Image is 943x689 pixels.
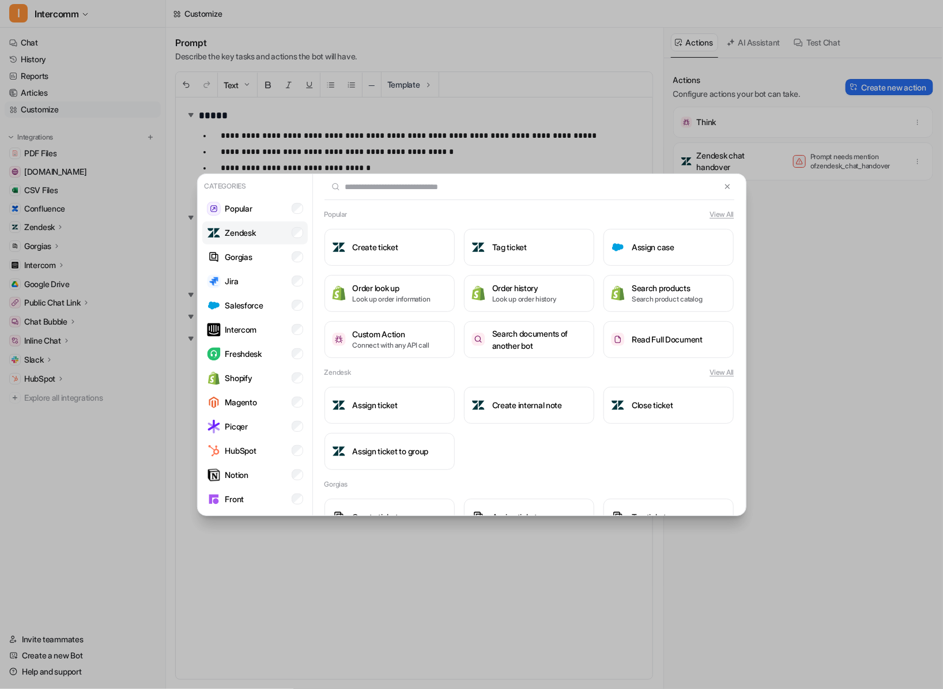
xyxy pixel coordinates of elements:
[225,251,252,263] p: Gorgias
[225,299,263,311] p: Salesforce
[710,209,734,220] button: View All
[464,499,594,536] button: Assign ticketAssign ticket
[225,323,257,336] p: Intercom
[603,499,734,536] button: Tag ticketTag ticket
[325,499,455,536] button: Create ticketCreate ticket
[332,445,346,458] img: Assign ticket to group
[492,282,556,294] h3: Order history
[353,241,398,253] h3: Create ticket
[471,510,485,524] img: Assign ticket
[492,241,527,253] h3: Tag ticket
[611,333,625,346] img: Read Full Document
[611,510,625,524] img: Tag ticket
[632,294,703,304] p: Search product catalog
[353,445,429,457] h3: Assign ticket to group
[464,229,594,266] button: Tag ticketTag ticket
[225,348,262,360] p: Freshdesk
[492,511,537,523] h3: Assign ticket
[464,321,594,358] button: Search documents of another botSearch documents of another bot
[353,511,398,523] h3: Create ticket
[225,396,257,408] p: Magento
[325,229,455,266] button: Create ticketCreate ticket
[603,387,734,424] button: Close ticketClose ticket
[632,282,703,294] h3: Search products
[632,333,703,345] h3: Read Full Document
[471,333,485,346] img: Search documents of another bot
[353,294,431,304] p: Look up order information
[225,469,248,481] p: Notion
[225,445,257,457] p: HubSpot
[632,399,673,411] h3: Close ticket
[225,227,256,239] p: Zendesk
[603,229,734,266] button: Assign caseAssign case
[611,240,625,254] img: Assign case
[325,367,351,378] h2: Zendesk
[353,340,429,351] p: Connect with any API call
[325,479,348,490] h2: Gorgias
[332,510,346,524] img: Create ticket
[353,282,431,294] h3: Order look up
[611,285,625,301] img: Search products
[632,241,674,253] h3: Assign case
[603,321,734,358] button: Read Full DocumentRead Full Document
[225,493,244,505] p: Front
[464,275,594,312] button: Order historyOrder historyLook up order history
[471,285,485,301] img: Order history
[325,387,455,424] button: Assign ticketAssign ticket
[202,179,308,194] p: Categories
[332,285,346,301] img: Order look up
[464,387,594,424] button: Create internal noteCreate internal note
[325,433,455,470] button: Assign ticket to groupAssign ticket to group
[225,420,248,432] p: Picqer
[471,398,485,412] img: Create internal note
[325,321,455,358] button: Custom ActionCustom ActionConnect with any API call
[225,202,252,214] p: Popular
[225,372,252,384] p: Shopify
[632,511,666,523] h3: Tag ticket
[353,328,429,340] h3: Custom Action
[710,367,734,378] button: View All
[332,333,346,346] img: Custom Action
[492,327,587,352] h3: Search documents of another bot
[225,275,239,287] p: Jira
[471,240,485,254] img: Tag ticket
[325,209,347,220] h2: Popular
[325,275,455,312] button: Order look upOrder look upLook up order information
[353,399,398,411] h3: Assign ticket
[492,294,556,304] p: Look up order history
[332,398,346,412] img: Assign ticket
[492,399,562,411] h3: Create internal note
[332,240,346,254] img: Create ticket
[603,275,734,312] button: Search productsSearch productsSearch product catalog
[611,398,625,412] img: Close ticket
